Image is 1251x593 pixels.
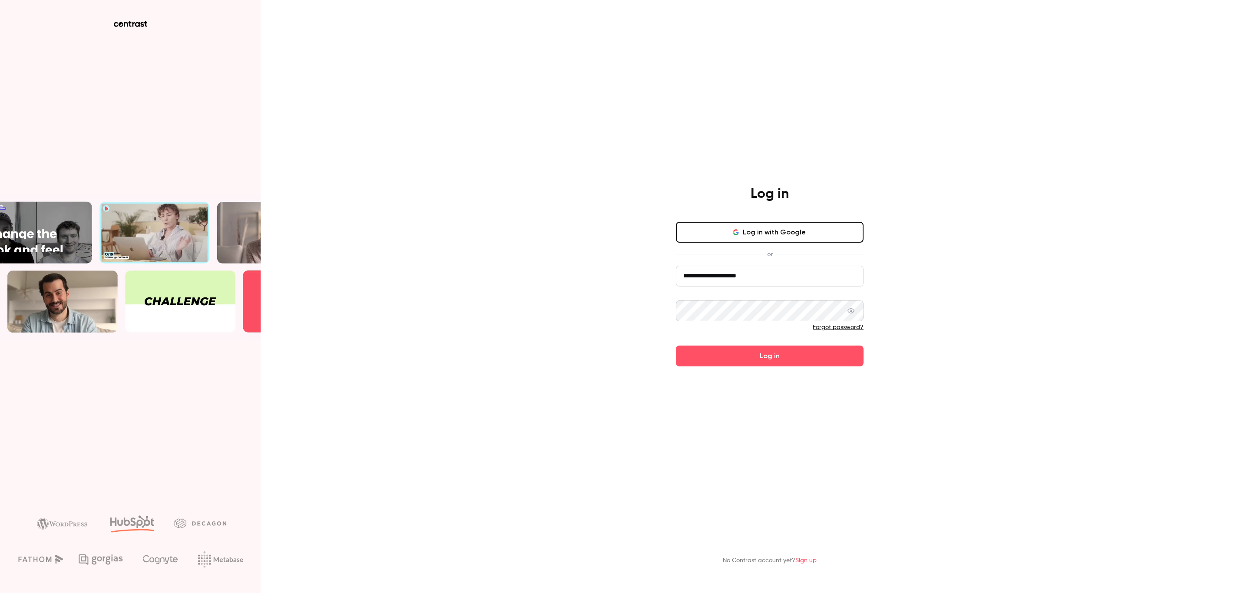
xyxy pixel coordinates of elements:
button: Log in [676,346,864,366]
img: decagon [174,518,226,528]
button: Log in with Google [676,222,864,243]
p: No Contrast account yet? [723,556,817,565]
a: Sign up [795,557,817,563]
a: Forgot password? [813,324,864,330]
h4: Log in [751,185,789,203]
span: or [763,250,777,259]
